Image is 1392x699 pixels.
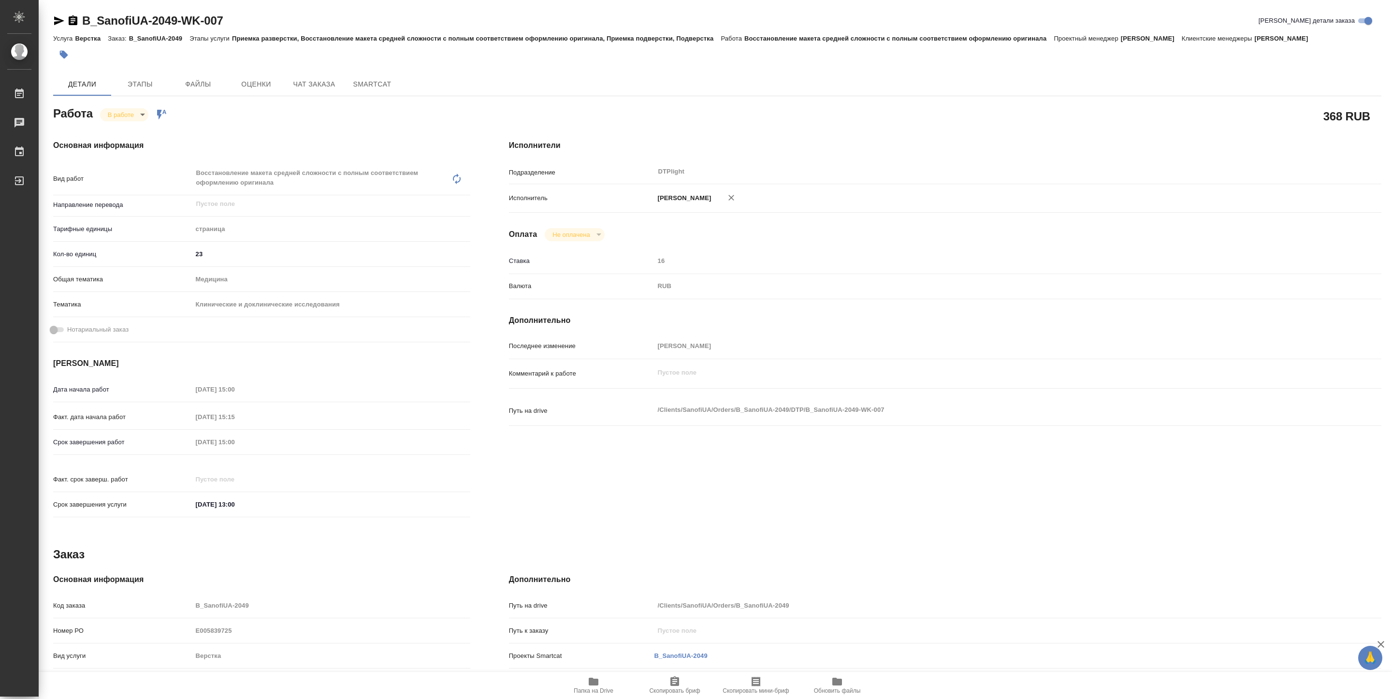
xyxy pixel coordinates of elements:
[509,140,1381,151] h4: Исполнители
[192,221,470,237] div: страница
[53,574,470,585] h4: Основная информация
[67,325,129,335] span: Нотариальный заказ
[654,652,708,659] a: B_SanofiUA-2049
[192,598,470,612] input: Пустое поле
[192,271,470,288] div: Медицина
[1182,35,1255,42] p: Клиентские менеджеры
[654,193,711,203] p: [PERSON_NAME]
[654,278,1309,294] div: RUB
[192,472,277,486] input: Пустое поле
[814,687,861,694] span: Обновить файлы
[1358,646,1382,670] button: 🙏
[634,672,715,699] button: Скопировать бриф
[53,412,192,422] p: Факт. дата начала работ
[509,369,654,379] p: Комментарий к работе
[192,649,470,663] input: Пустое поле
[509,229,537,240] h4: Оплата
[509,168,654,177] p: Подразделение
[53,15,65,27] button: Скопировать ссылку для ЯМессенджера
[723,687,789,694] span: Скопировать мини-бриф
[192,410,277,424] input: Пустое поле
[509,256,654,266] p: Ставка
[553,672,634,699] button: Папка на Drive
[100,108,148,121] div: В работе
[67,15,79,27] button: Скопировать ссылку
[53,300,192,309] p: Тематика
[509,315,1381,326] h4: Дополнительно
[53,500,192,510] p: Срок завершения услуги
[721,35,744,42] p: Работа
[509,193,654,203] p: Исполнитель
[195,198,448,210] input: Пустое поле
[1259,16,1355,26] span: [PERSON_NAME] детали заказа
[1323,108,1370,124] h2: 368 RUB
[509,574,1381,585] h4: Дополнительно
[509,281,654,291] p: Валюта
[721,187,742,208] button: Удалить исполнителя
[53,358,470,369] h4: [PERSON_NAME]
[53,385,192,394] p: Дата начала работ
[192,382,277,396] input: Пустое поле
[509,651,654,661] p: Проекты Smartcat
[509,341,654,351] p: Последнее изменение
[108,35,129,42] p: Заказ:
[53,174,192,184] p: Вид работ
[509,406,654,416] p: Путь на drive
[189,35,232,42] p: Этапы услуги
[53,601,192,611] p: Код заказа
[232,35,721,42] p: Приемка разверстки, Восстановление макета средней сложности с полным соответствием оформлению ори...
[509,626,654,636] p: Путь к заказу
[654,598,1309,612] input: Пустое поле
[53,437,192,447] p: Срок завершения работ
[192,247,470,261] input: ✎ Введи что-нибудь
[654,624,1309,638] input: Пустое поле
[192,497,277,511] input: ✎ Введи что-нибудь
[53,200,192,210] p: Направление перевода
[1054,35,1120,42] p: Проектный менеджер
[192,435,277,449] input: Пустое поле
[654,254,1309,268] input: Пустое поле
[53,35,75,42] p: Услуга
[509,601,654,611] p: Путь на drive
[550,231,593,239] button: Не оплачена
[53,475,192,484] p: Факт. срок заверш. работ
[349,78,395,90] span: SmartCat
[233,78,279,90] span: Оценки
[654,339,1309,353] input: Пустое поле
[75,35,108,42] p: Верстка
[105,111,137,119] button: В работе
[53,224,192,234] p: Тарифные единицы
[129,35,189,42] p: B_SanofiUA-2049
[649,687,700,694] span: Скопировать бриф
[82,14,223,27] a: B_SanofiUA-2049-WK-007
[744,35,1054,42] p: Восстановление макета средней сложности с полным соответствием оформлению оригинала
[1362,648,1378,668] span: 🙏
[1121,35,1182,42] p: [PERSON_NAME]
[192,624,470,638] input: Пустое поле
[53,547,85,562] h2: Заказ
[53,104,93,121] h2: Работа
[59,78,105,90] span: Детали
[574,687,613,694] span: Папка на Drive
[291,78,337,90] span: Чат заказа
[117,78,163,90] span: Этапы
[545,228,604,241] div: В работе
[53,626,192,636] p: Номер РО
[715,672,797,699] button: Скопировать мини-бриф
[53,651,192,661] p: Вид услуги
[175,78,221,90] span: Файлы
[53,44,74,65] button: Добавить тэг
[53,275,192,284] p: Общая тематика
[654,402,1309,418] textarea: /Clients/SanofiUA/Orders/B_SanofiUA-2049/DTP/B_SanofiUA-2049-WK-007
[1254,35,1315,42] p: [PERSON_NAME]
[797,672,878,699] button: Обновить файлы
[53,249,192,259] p: Кол-во единиц
[192,296,470,313] div: Клинические и доклинические исследования
[53,140,470,151] h4: Основная информация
